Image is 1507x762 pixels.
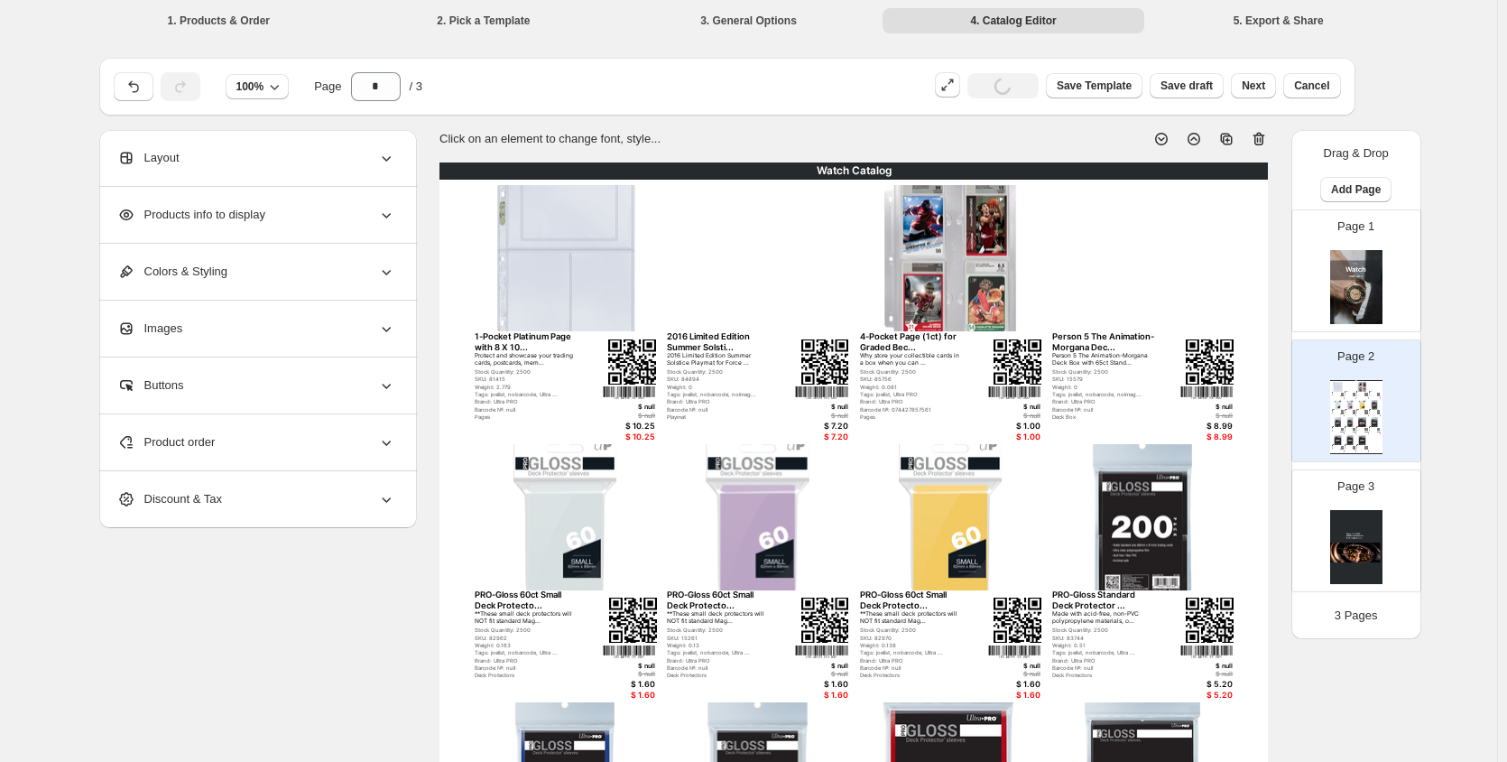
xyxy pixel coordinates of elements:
img: qrcode [609,598,657,643]
img: barcode [1180,386,1233,399]
img: primaryImage [667,444,847,590]
img: primaryImage [475,185,655,331]
div: Brand: Ultra PRO [667,398,772,404]
img: qrcode [1364,393,1367,395]
div: Person 5 The Animation-Morgana Dec... [1369,392,1375,393]
div: SKU: 81415 [475,376,579,382]
img: barcode [1377,414,1381,414]
div: Stock Quantity: 2500 [667,368,772,375]
span: Cancel [1294,79,1329,93]
div: $ 1.60 [795,691,847,701]
div: Tags: joelist, nobarcode, noimag... [1052,391,1157,397]
div: Brand: Ultra PRO [1052,398,1157,404]
div: $ 1.00 [988,422,1040,432]
span: Save draft [1160,79,1213,93]
span: Products info to display [117,206,265,224]
button: Save draft [1150,73,1224,98]
div: SKU: 85756 [860,376,965,382]
img: qrcode [1364,446,1367,449]
div: PRO-Gloss 60ct Small Deck Protecto... [1356,410,1363,411]
div: Stock Quantity: 2500 [1052,368,1157,375]
div: $ 10.25 [603,432,655,442]
button: Cancel [1283,73,1340,98]
p: 3 Pages [1335,607,1378,625]
img: barcode [1353,414,1356,414]
div: Barcode №: null [1052,406,1157,413]
div: $ null [603,663,655,671]
div: Page 3cover page [1291,469,1421,592]
img: qrcode [1377,410,1380,413]
div: Why store your collectible cards in a box when you can ... [860,353,965,367]
img: barcode [1377,432,1381,432]
div: Barcode №: null [1052,664,1157,671]
img: qrcode [1353,410,1355,413]
div: Brand: Ultra PRO [860,398,965,404]
div: Stock Quantity: 2500 [475,368,579,375]
div: $ 7.20 [795,422,847,432]
div: Deck Box [1052,414,1157,420]
div: Stock Quantity: 2500 [860,368,965,375]
div: $ null [988,663,1040,671]
div: Barcode №: null [860,664,965,671]
div: SKU: 82970 [860,635,965,641]
img: cover page [1330,510,1382,584]
div: **These small deck protectors will NOT fit standard Mag... [475,611,579,626]
div: Watch Catalog [1330,380,1382,381]
div: Weight: 2.779 [475,384,579,390]
img: qrcode [1186,339,1234,385]
img: primaryImage [1052,444,1233,590]
span: Product order [117,433,216,451]
p: Click on an element to change font, style... [439,130,661,148]
div: PRO-Gloss 60ct Small Deck Protecto... [475,590,579,610]
div: Watch Catalog | Page undefined [1330,453,1382,454]
img: barcode [988,386,1040,399]
div: Weight: 0.163 [475,642,579,648]
div: Brand: Ultra PRO [475,657,579,664]
img: primaryImage [1345,435,1356,445]
div: SKU: 82962 [475,635,579,641]
div: 1-Pocket Platinum Page with 8 X 10... [475,331,579,352]
div: Brand: Ultra PRO [1052,657,1157,664]
span: Add Page [1331,182,1381,197]
div: $ 1.60 [795,680,847,690]
div: Protect and showcase your trading cards, postcards, mem... [475,353,579,367]
button: 100% [226,74,290,99]
div: PRO-Gloss Standard Deck Protector ... [1356,427,1363,428]
img: primaryImage [1356,417,1368,427]
img: primaryImage [1332,400,1344,410]
img: primaryImage [1356,400,1368,410]
p: Page 1 [1337,218,1374,236]
div: Brand: Ultra PRO [667,657,772,664]
div: Deck Protectors [667,672,772,678]
div: $ 8.99 [1180,432,1233,442]
div: **These small deck protectors will NOT fit standard Mag... [667,611,772,626]
div: Tags: joelist, nobarcode, Ultra ... [667,649,772,655]
div: PRO-Gloss Standard Deck Protector ... [1345,445,1351,446]
img: qrcode [1186,598,1234,643]
img: primaryImage [1332,382,1344,392]
img: qrcode [1377,393,1380,395]
div: Weight: 0 [667,384,772,390]
div: $ null [988,413,1040,421]
img: qrcode [1341,393,1344,395]
img: barcode [795,646,847,658]
div: 1-Pocket Platinum Page with 8 X 10... [1332,392,1338,393]
div: $ 1.60 [603,691,655,701]
img: primaryImage [475,444,655,590]
div: $ null [603,671,655,679]
div: $ 1.00 [988,432,1040,442]
button: Add Page [1320,177,1391,202]
span: 100% [236,79,264,94]
span: / 3 [410,78,422,96]
span: Buttons [117,376,184,395]
div: $ 13.00 [1377,434,1381,435]
img: barcode [1364,432,1368,432]
img: qrcode [1364,410,1367,413]
img: qrcode [1353,393,1355,395]
div: Stock Quantity: 2500 [860,627,965,633]
div: $ 1.60 [988,680,1040,690]
div: $ 1.60 [603,680,655,690]
div: PRO-Gloss 60ct Small Deck Protecto... [1345,410,1351,411]
div: PRO-Gloss 60ct Small Deck Protecto... [1332,410,1338,411]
